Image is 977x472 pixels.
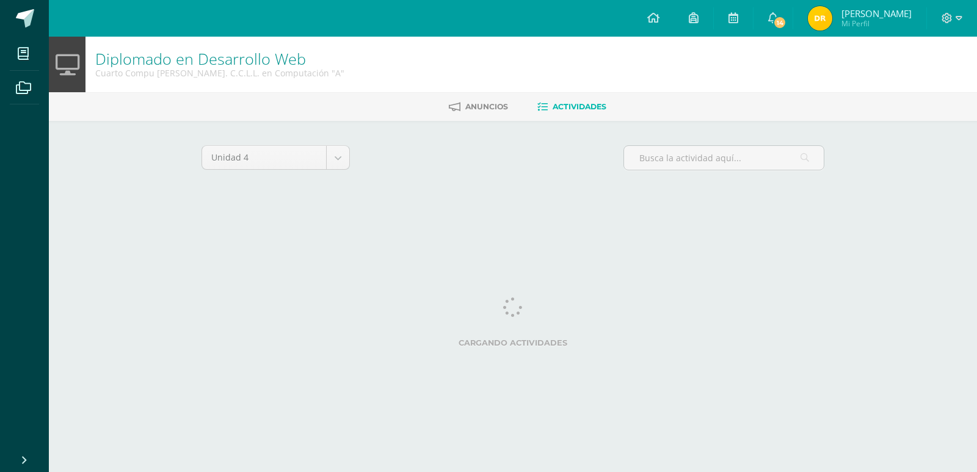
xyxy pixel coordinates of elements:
span: Actividades [553,102,606,111]
h1: Diplomado en Desarrollo Web [95,50,344,67]
img: 711fed0585c422d021dbf9f41b53610b.png [808,6,832,31]
input: Busca la actividad aquí... [624,146,824,170]
a: Diplomado en Desarrollo Web [95,48,306,69]
a: Anuncios [449,97,508,117]
span: Anuncios [465,102,508,111]
span: 14 [773,16,786,29]
span: Mi Perfil [841,18,912,29]
label: Cargando actividades [202,338,824,347]
a: Unidad 4 [202,146,349,169]
a: Actividades [537,97,606,117]
div: Cuarto Compu Bach. C.C.L.L. en Computación 'A' [95,67,344,79]
span: Unidad 4 [211,146,317,169]
span: [PERSON_NAME] [841,7,912,20]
